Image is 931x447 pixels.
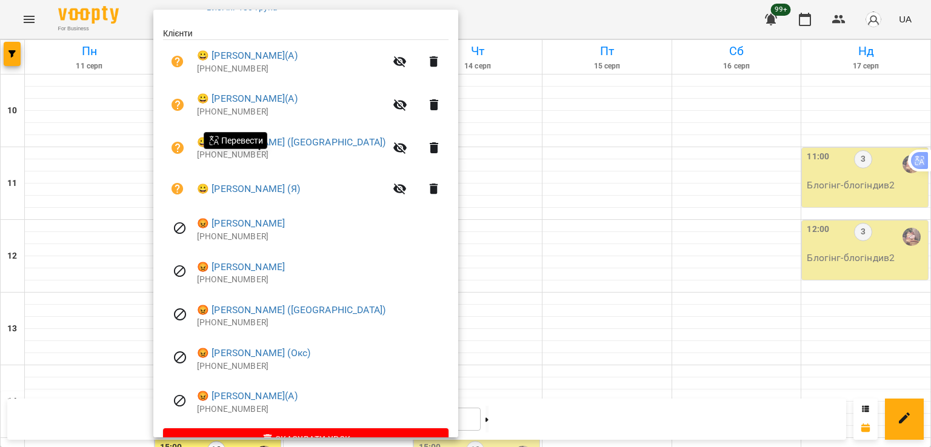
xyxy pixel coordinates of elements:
a: 😡 [PERSON_NAME] ([GEOGRAPHIC_DATA]) [197,303,385,317]
a: 😡 [PERSON_NAME] [197,216,285,231]
span: Скасувати Урок [173,432,439,446]
p: [PHONE_NUMBER] [197,63,385,75]
button: Візит ще не сплачено. Додати оплату? [163,174,192,204]
svg: Візит скасовано [173,307,187,322]
a: 😀 [PERSON_NAME](А) [197,91,298,106]
svg: Візит скасовано [173,221,187,236]
svg: Візит скасовано [173,264,187,279]
ul: Клієнти [163,27,449,428]
button: Візит ще не сплачено. Додати оплату? [163,133,192,162]
svg: Візит скасовано [173,394,187,408]
a: 😡 [PERSON_NAME] (Окс) [197,346,310,360]
p: [PHONE_NUMBER] [197,403,449,416]
svg: Візит скасовано [173,350,187,365]
a: 😀 [PERSON_NAME] ([GEOGRAPHIC_DATA]) [197,135,385,150]
button: Візит ще не сплачено. Додати оплату? [163,47,192,76]
button: Візит ще не сплачено. Додати оплату? [163,90,192,119]
p: [PHONE_NUMBER] [197,231,449,243]
p: [PHONE_NUMBER] [197,317,449,329]
p: [PHONE_NUMBER] [197,274,449,286]
p: [PHONE_NUMBER] [197,360,449,372]
a: 😀 [PERSON_NAME] (Я) [197,182,300,196]
a: 😡 [PERSON_NAME] [197,260,285,274]
a: 😡 [PERSON_NAME](А) [197,389,298,403]
p: [PHONE_NUMBER] [197,149,385,161]
a: 😀 [PERSON_NAME](А) [197,48,298,63]
p: [PHONE_NUMBER] [197,106,385,118]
